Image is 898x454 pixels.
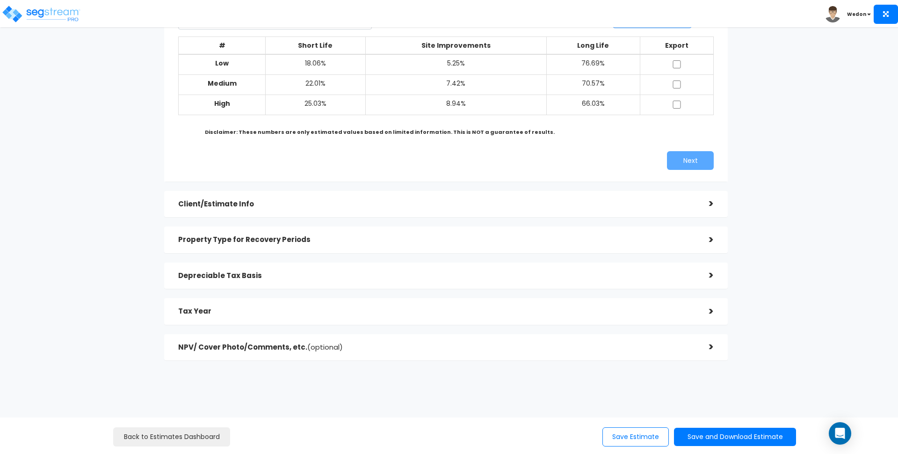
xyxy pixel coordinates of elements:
b: Low [215,59,229,68]
th: Site Improvements [365,37,547,54]
h5: NPV/ Cover Photo/Comments, etc. [178,344,695,351]
span: Assisted/Senior Living [178,12,372,29]
h5: Tax Year [178,308,695,315]
div: > [695,304,714,319]
button: Save and Download Estimate [674,428,796,446]
div: > [695,197,714,211]
td: 8.94% [365,95,547,115]
h5: Depreciable Tax Basis [178,272,695,280]
th: # [179,37,266,54]
button: Next [667,151,714,170]
td: 18.06% [265,54,365,75]
b: Disclaimer: These numbers are only estimated values based on limited information. This is NOT a g... [205,128,555,136]
th: Short Life [265,37,365,54]
h5: Client/Estimate Info [178,200,695,208]
b: Medium [208,79,237,88]
div: > [695,340,714,354]
img: logo_pro_r.png [1,5,81,23]
td: 5.25% [365,54,547,75]
a: Back to Estimates Dashboard [113,427,230,447]
span: (optional) [307,342,343,352]
div: > [695,268,714,283]
td: 7.42% [365,74,547,95]
button: Save Estimate [602,427,669,447]
td: 76.69% [547,54,640,75]
div: > [695,233,714,247]
img: avatar.png [825,6,841,22]
b: Wedon [847,11,866,18]
div: Open Intercom Messenger [829,422,851,445]
td: 70.57% [547,74,640,95]
td: 22.01% [265,74,365,95]
th: Export [640,37,713,54]
h5: Property Type for Recovery Periods [178,236,695,244]
th: Long Life [547,37,640,54]
td: 25.03% [265,95,365,115]
td: 66.03% [547,95,640,115]
b: High [214,99,230,108]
